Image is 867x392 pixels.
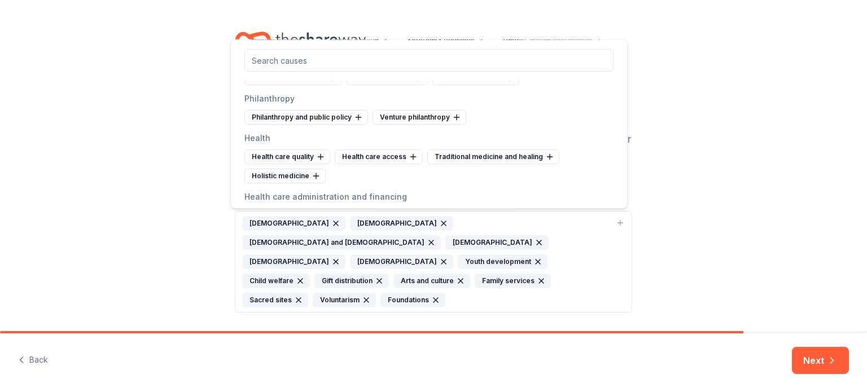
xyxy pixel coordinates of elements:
div: Arts and culture [393,274,470,288]
div: [DEMOGRAPHIC_DATA] [445,235,549,250]
div: Health [244,131,614,145]
input: Search causes [244,49,614,72]
button: Back [18,349,48,372]
div: Health care quality [244,149,330,164]
div: Health care financing [416,208,510,223]
div: Philanthropy and public policy [244,110,368,125]
div: Venture philanthropy [373,110,466,125]
div: Nature education [347,71,428,85]
div: Traditional medicine and healing [427,149,559,164]
div: Holistic medicine [244,169,326,183]
button: Next [792,347,849,374]
div: Health care access [335,149,423,164]
div: Gift distribution [314,274,389,288]
div: Foundations [380,293,445,307]
div: [DEMOGRAPHIC_DATA] [242,216,345,231]
div: Sacred sites [242,293,308,307]
div: Youth development [458,254,548,269]
div: Voluntarism [313,293,376,307]
button: [DEMOGRAPHIC_DATA][DEMOGRAPHIC_DATA][DEMOGRAPHIC_DATA] and [DEMOGRAPHIC_DATA][DEMOGRAPHIC_DATA][D... [235,211,632,312]
div: [DEMOGRAPHIC_DATA] [350,216,453,231]
div: Health care administration and financing [244,190,614,204]
div: [DEMOGRAPHIC_DATA] [242,254,345,269]
div: [DEMOGRAPHIC_DATA] [350,254,453,269]
div: Bioethics [244,208,299,223]
div: Family services [475,274,551,288]
div: Outdoor education [432,71,519,85]
div: [DEMOGRAPHIC_DATA] and [DEMOGRAPHIC_DATA] [242,235,441,250]
div: Philanthropy [244,92,614,105]
div: Environmental studies [244,71,342,85]
div: Electronic health records [304,208,411,223]
div: Child welfare [242,274,310,288]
